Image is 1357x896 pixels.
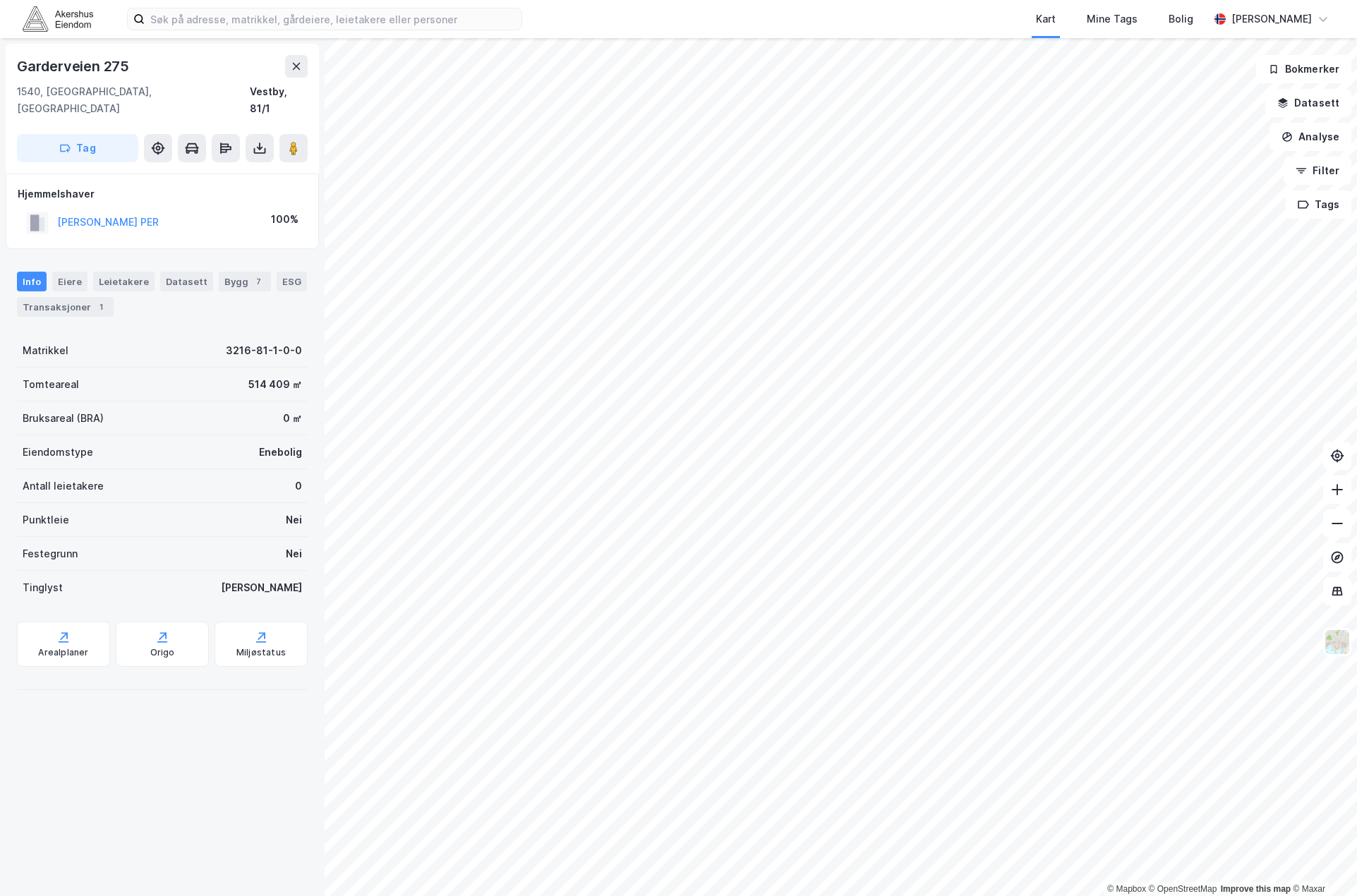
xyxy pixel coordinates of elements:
[23,6,93,31] img: akershus-eiendom-logo.9091f326c980b4bce74ccdd9f866810c.svg
[286,545,302,562] div: Nei
[23,376,79,393] div: Tomteareal
[17,55,132,78] div: Garderveien 275
[1036,11,1056,28] div: Kart
[1269,123,1351,151] button: Analyse
[17,134,138,162] button: Tag
[226,342,302,359] div: 3216-81-1-0-0
[1284,157,1351,185] button: Filter
[23,410,104,427] div: Bruksareal (BRA)
[1286,828,1357,896] div: Kontrollprogram for chat
[259,444,302,461] div: Enebolig
[23,579,63,596] div: Tinglyst
[1286,190,1351,219] button: Tags
[250,83,308,117] div: Vestby, 81/1
[1286,828,1357,896] iframe: Chat Widget
[23,444,93,461] div: Eiendomstype
[295,478,302,495] div: 0
[1221,884,1291,894] a: Improve this map
[38,647,88,658] div: Arealplaner
[17,272,47,291] div: Info
[160,272,213,291] div: Datasett
[1149,884,1217,894] a: OpenStreetMap
[277,272,307,291] div: ESG
[23,342,68,359] div: Matrikkel
[17,83,250,117] div: 1540, [GEOGRAPHIC_DATA], [GEOGRAPHIC_DATA]
[1324,629,1351,655] img: Z
[219,272,271,291] div: Bygg
[236,647,286,658] div: Miljøstatus
[52,272,88,291] div: Eiere
[251,274,265,289] div: 7
[283,410,302,427] div: 0 ㎡
[23,545,78,562] div: Festegrunn
[18,186,307,202] div: Hjemmelshaver
[23,478,104,495] div: Antall leietakere
[1087,11,1138,28] div: Mine Tags
[150,647,175,658] div: Origo
[221,579,302,596] div: [PERSON_NAME]
[1256,55,1351,83] button: Bokmerker
[286,511,302,528] div: Nei
[1107,884,1146,894] a: Mapbox
[271,211,298,228] div: 100%
[248,376,302,393] div: 514 409 ㎡
[1231,11,1312,28] div: [PERSON_NAME]
[93,272,155,291] div: Leietakere
[145,8,521,30] input: Søk på adresse, matrikkel, gårdeiere, leietakere eller personer
[1265,89,1351,117] button: Datasett
[1169,11,1193,28] div: Bolig
[23,511,69,528] div: Punktleie
[94,300,108,314] div: 1
[17,297,114,317] div: Transaksjoner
